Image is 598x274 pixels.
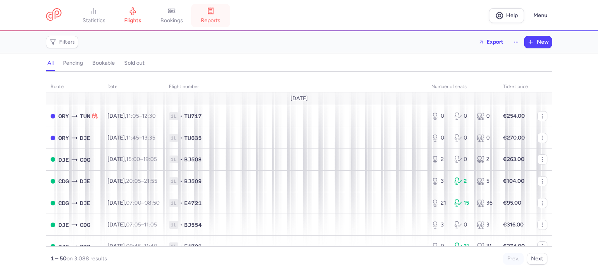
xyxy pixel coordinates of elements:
span: BJ554 [184,221,202,229]
span: • [180,156,183,163]
span: ORY [58,134,69,142]
span: 1L [169,199,178,207]
span: – [126,221,157,228]
strong: €316.00 [503,221,524,228]
div: 2 [477,156,494,163]
div: 0 [431,242,448,250]
span: statistics [83,17,106,24]
span: [DATE], [107,178,157,184]
span: E4721 [184,199,202,207]
a: reports [191,7,230,24]
div: 0 [431,112,448,120]
time: 08:50 [144,200,160,206]
div: 31 [454,242,471,250]
time: 07:05 [126,221,141,228]
div: 3 [477,221,494,229]
span: 1L [169,177,178,185]
span: [DATE], [107,200,160,206]
time: 11:45 [126,134,139,141]
span: [DATE], [107,134,155,141]
strong: €274.00 [503,243,525,249]
span: TUN [80,112,90,120]
time: 21:55 [144,178,157,184]
span: 1L [169,156,178,163]
div: 2 [431,156,448,163]
time: 19:05 [143,156,157,163]
strong: €104.00 [503,178,524,184]
h4: bookable [92,60,115,67]
span: E4722 [184,242,202,250]
strong: €270.00 [503,134,525,141]
button: Next [527,253,547,265]
th: Flight number [164,81,427,93]
span: – [126,200,160,206]
div: 0 [477,112,494,120]
th: number of seats [427,81,498,93]
span: • [180,199,183,207]
span: Help [506,12,518,18]
time: 09:45 [126,243,141,249]
span: reports [201,17,220,24]
time: 20:05 [126,178,141,184]
a: Help [489,8,524,23]
span: [DATE], [107,113,156,119]
div: 0 [454,112,471,120]
h4: sold out [124,60,144,67]
button: Menu [529,8,552,23]
div: 31 [477,242,494,250]
strong: €95.00 [503,200,521,206]
time: 13:35 [142,134,155,141]
div: 0 [454,134,471,142]
span: DJE [58,242,69,251]
span: – [126,243,157,249]
span: New [537,39,549,45]
div: 2 [454,177,471,185]
a: CitizenPlane red outlined logo [46,8,62,23]
div: 3 [431,177,448,185]
span: [DATE], [107,156,157,163]
strong: 1 – 50 [51,255,67,262]
span: CDG [80,221,90,229]
button: Filters [46,36,78,48]
span: [DATE], [107,221,157,228]
span: on 3,088 results [67,255,107,262]
span: CDG [80,156,90,164]
span: [DATE], [107,243,157,249]
span: DJE [58,221,69,229]
time: 07:00 [126,200,141,206]
div: 0 [431,134,448,142]
div: 15 [454,199,471,207]
time: 12:30 [142,113,156,119]
span: DJE [80,134,90,142]
strong: €263.00 [503,156,524,163]
time: 11:05 [126,113,139,119]
th: date [103,81,164,93]
span: Filters [59,39,75,45]
span: TU635 [184,134,202,142]
span: flights [124,17,141,24]
span: Export [487,39,503,45]
span: BJ508 [184,156,202,163]
div: 0 [454,156,471,163]
span: [DATE] [290,95,308,102]
strong: €254.00 [503,113,525,119]
h4: all [47,60,54,67]
span: CDG [80,242,90,251]
a: flights [113,7,152,24]
span: – [126,178,157,184]
span: DJE [80,199,90,207]
span: • [180,242,183,250]
span: • [180,221,183,229]
a: statistics [74,7,113,24]
span: – [126,134,155,141]
span: – [126,156,157,163]
time: 11:05 [144,221,157,228]
a: bookings [152,7,191,24]
div: 5 [477,177,494,185]
span: DJE [58,156,69,164]
span: bookings [160,17,183,24]
th: route [46,81,103,93]
span: CDG [58,177,69,186]
div: 0 [477,134,494,142]
span: 1L [169,112,178,120]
